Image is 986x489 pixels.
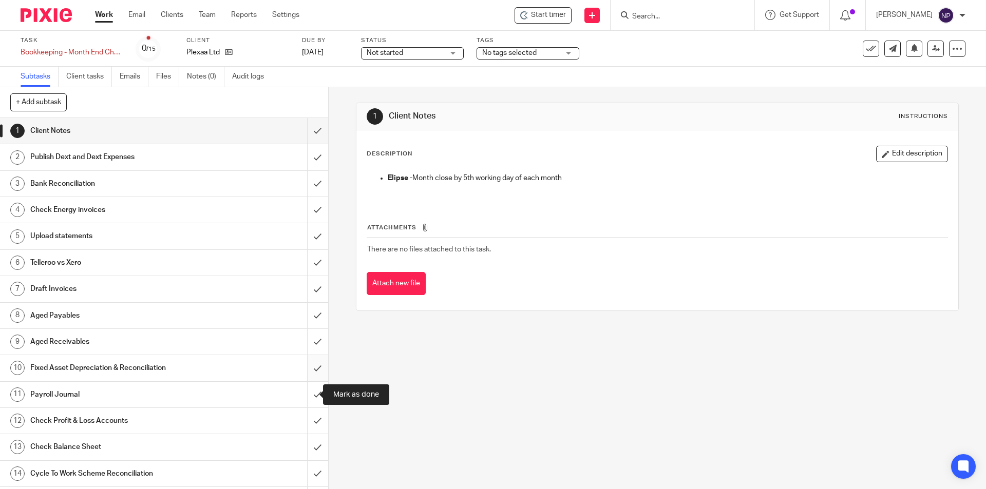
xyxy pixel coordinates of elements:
h1: Fixed Asset Depreciation & Reconciliation [30,360,208,376]
a: Notes (0) [187,67,224,87]
h1: Aged Receivables [30,334,208,349]
span: Get Support [780,11,819,18]
div: 5 [10,229,25,244]
div: 12 [10,414,25,428]
h1: Client Notes [30,123,208,139]
p: Month close by 5th working day of each month [388,173,947,183]
div: 1 [10,124,25,138]
h1: Cycle To Work Scheme Reconciliation [30,466,208,481]
label: Task [21,36,123,45]
a: Emails [120,67,148,87]
h1: Telleroo vs Xero [30,255,208,270]
div: Instructions [899,112,948,121]
div: Bookkeeping - Month End Checks [21,47,123,57]
strong: Elipse - [388,174,412,182]
a: Reports [231,10,257,20]
h1: Publish Dext and Dext Expenses [30,149,208,165]
div: 0 [142,43,156,54]
a: Clients [161,10,183,20]
span: There are no files attached to this task. [367,246,491,253]
h1: Upload statements [30,228,208,244]
div: 13 [10,440,25,454]
a: Files [156,67,179,87]
a: Team [199,10,216,20]
input: Search [631,12,724,22]
label: Tags [477,36,579,45]
div: 1 [367,108,383,125]
div: 6 [10,256,25,270]
div: 3 [10,177,25,191]
div: 14 [10,466,25,481]
p: Plexaa Ltd [186,47,220,57]
h1: Aged Payables [30,308,208,323]
a: Settings [272,10,299,20]
div: Plexaa Ltd - Bookkeeping - Month End Checks [515,7,572,24]
div: 11 [10,387,25,402]
div: 4 [10,203,25,217]
p: [PERSON_NAME] [876,10,933,20]
span: Start timer [531,10,566,21]
div: 7 [10,282,25,296]
h1: Check Balance Sheet [30,439,208,455]
a: Client tasks [66,67,112,87]
label: Status [361,36,464,45]
button: Edit description [876,146,948,162]
span: No tags selected [482,49,537,56]
h1: Bank Reconciliation [30,176,208,191]
img: svg%3E [938,7,954,24]
a: Email [128,10,145,20]
h1: Check Energy invoices [30,202,208,218]
img: Pixie [21,8,72,22]
h1: Payroll Journal [30,387,208,402]
h1: Check Profit & Loss Accounts [30,413,208,428]
div: 10 [10,361,25,375]
a: Audit logs [232,67,272,87]
div: 9 [10,335,25,349]
h1: Client Notes [389,111,679,122]
label: Due by [302,36,348,45]
button: Attach new file [367,272,426,295]
label: Client [186,36,289,45]
span: [DATE] [302,49,324,56]
span: Not started [367,49,403,56]
small: /15 [146,46,156,52]
span: Attachments [367,225,416,230]
h1: Draft Invoices [30,281,208,297]
div: 8 [10,308,25,323]
a: Subtasks [21,67,59,87]
div: 2 [10,150,25,165]
button: + Add subtask [10,93,67,111]
a: Work [95,10,113,20]
p: Description [367,150,412,158]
